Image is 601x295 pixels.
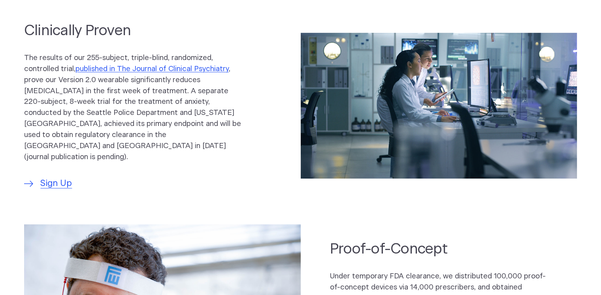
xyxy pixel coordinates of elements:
a: Sign Up [24,177,72,190]
h2: Clinically Proven [24,21,242,40]
h2: Proof-of-Concept [330,239,548,259]
span: Sign Up [40,177,72,190]
a: published in The Journal of Clinical Psychiatry [75,65,229,73]
p: The results of our 255-subject, triple-blind, randomized, controlled trial, , prove our Version 2... [24,53,242,162]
